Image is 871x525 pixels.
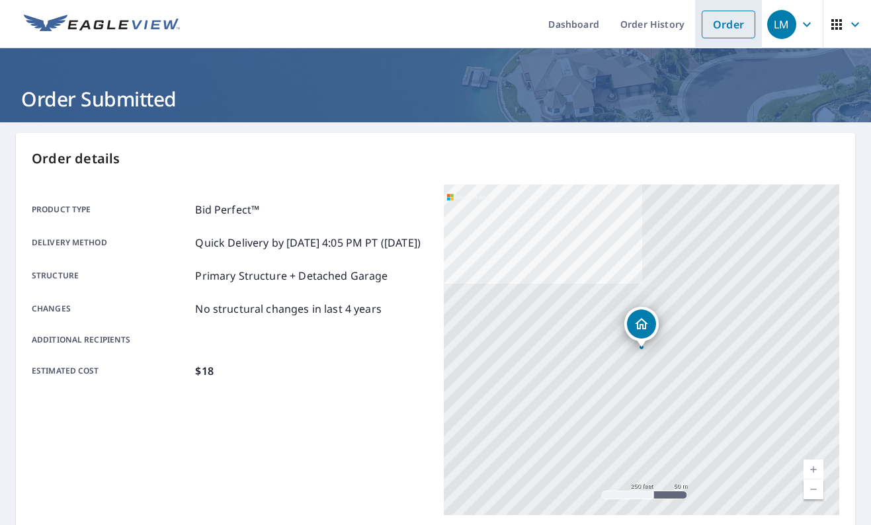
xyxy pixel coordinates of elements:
a: Order [702,11,755,38]
p: Order details [32,149,839,169]
a: Current Level 17, Zoom In [804,460,823,479]
a: Current Level 17, Zoom Out [804,479,823,499]
h1: Order Submitted [16,85,855,112]
div: Dropped pin, building 1, Residential property, 691 Loma Ave Long Beach, CA 90814 [624,307,659,348]
div: LM [767,10,796,39]
p: $18 [195,363,213,379]
p: Delivery method [32,235,190,251]
p: Primary Structure + Detached Garage [195,268,388,284]
p: Additional recipients [32,334,190,346]
p: No structural changes in last 4 years [195,301,382,317]
p: Quick Delivery by [DATE] 4:05 PM PT ([DATE]) [195,235,421,251]
p: Structure [32,268,190,284]
p: Product type [32,202,190,218]
p: Changes [32,301,190,317]
p: Estimated cost [32,363,190,379]
p: Bid Perfect™ [195,202,259,218]
img: EV Logo [24,15,180,34]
